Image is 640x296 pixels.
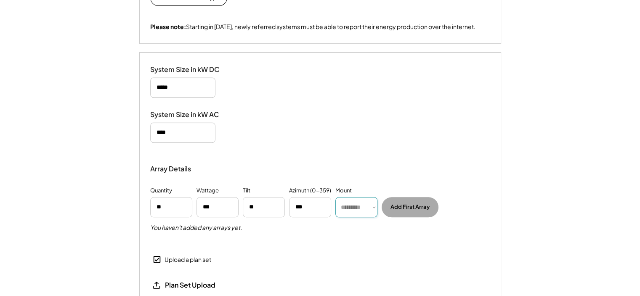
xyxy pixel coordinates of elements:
[150,224,242,232] h5: You haven't added any arrays yet.
[289,187,331,195] div: Azimuth (0-359)
[165,256,211,264] div: Upload a plan set
[150,164,192,174] div: Array Details
[150,23,186,30] strong: Please note:
[150,23,475,31] div: Starting in [DATE], newly referred systems must be able to report their energy production over th...
[243,187,250,195] div: Tilt
[335,187,352,195] div: Mount
[165,281,249,290] div: Plan Set Upload
[150,110,234,119] div: System Size in kW AC
[150,65,234,74] div: System Size in kW DC
[150,187,172,195] div: Quantity
[382,197,438,217] button: Add First Array
[197,187,219,195] div: Wattage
